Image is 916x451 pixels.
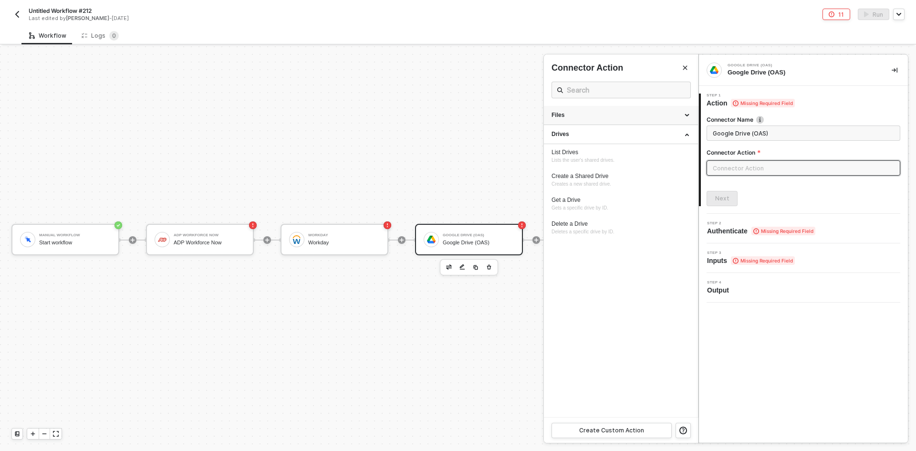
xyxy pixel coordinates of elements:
[109,31,119,41] sup: 0
[707,191,738,206] button: Next
[552,157,614,163] span: Lists the user's shared drives.
[756,116,764,124] img: icon-info
[707,160,900,176] input: Connector Action
[579,427,644,434] div: Create Custom Action
[728,68,876,77] div: Google Drive (OAS)
[892,67,897,73] span: icon-collapse-right
[552,111,690,119] div: Files
[707,281,733,284] span: Step 4
[829,11,834,17] span: icon-error-page
[552,196,690,204] div: Get a Drive
[679,62,691,73] button: Close
[29,7,92,15] span: Untitled Workflow #212
[552,62,691,74] div: Connector Action
[66,15,109,21] span: [PERSON_NAME]
[552,220,690,228] div: Delete a Drive
[822,9,850,20] button: 11
[29,32,66,40] div: Workflow
[552,423,672,438] button: Create Custom Action
[552,172,690,180] div: Create a Shared Drive
[707,226,815,236] span: Authenticate
[731,256,795,265] span: Missing Required Field
[82,31,119,41] div: Logs
[11,9,23,20] button: back
[707,94,795,97] span: Step 1
[751,227,815,235] span: Missing Required Field
[838,10,844,19] div: 11
[707,148,900,157] label: Connector Action
[42,431,47,437] span: icon-minus
[552,229,614,234] span: Deletes a specific drive by ID.
[30,431,36,437] span: icon-play
[707,256,795,265] span: Inputs
[707,98,795,108] span: Action
[699,94,908,206] div: Step 1Action Missing Required FieldConnector Nameicon-infoConnector ActionNext
[707,285,733,295] span: Output
[552,181,611,187] span: Creates a new shared drive.
[53,431,59,437] span: icon-expand
[713,128,892,138] input: Enter description
[557,86,563,94] span: icon-search
[707,115,900,124] label: Connector Name
[13,10,21,18] img: back
[707,221,815,225] span: Step 2
[552,205,608,210] span: Gets a specific drive by ID.
[731,99,795,107] span: Missing Required Field
[552,130,690,138] div: Drives
[728,63,871,67] div: Google Drive (OAS)
[552,148,690,157] div: List Drives
[707,251,795,255] span: Step 3
[29,15,436,22] div: Last edited by - [DATE]
[710,66,718,74] img: integration-icon
[858,9,889,20] button: activateRun
[567,84,676,96] input: Search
